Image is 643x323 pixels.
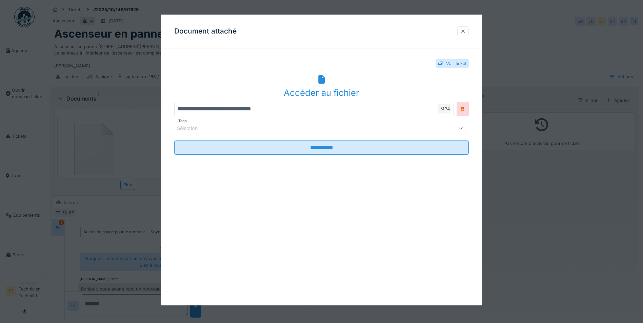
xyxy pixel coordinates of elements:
[174,86,469,99] div: Accéder au fichier
[438,104,451,113] div: .MP4
[174,27,237,36] h3: Document attaché
[177,118,188,124] label: Tags
[177,125,207,132] div: Sélection
[446,60,466,67] div: Voir ticket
